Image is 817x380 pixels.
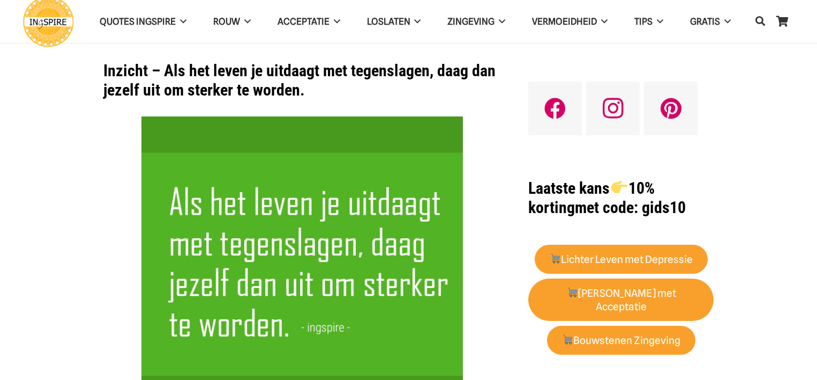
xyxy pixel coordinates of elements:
a: ROUW [200,8,264,35]
a: TIPS [621,8,677,35]
a: QUOTES INGSPIRE [86,8,200,35]
a: 🛒[PERSON_NAME] met Acceptatie [528,279,714,321]
span: VERMOEIDHEID [532,16,597,27]
strong: Bouwstenen Zingeving [562,334,681,347]
span: QUOTES INGSPIRE [100,16,176,27]
a: Zoeken [749,9,771,34]
a: VERMOEIDHEID [519,8,621,35]
span: TIPS [634,16,653,27]
span: Zingeving [447,16,494,27]
img: 🛒 [550,253,560,264]
a: Pinterest [644,82,698,135]
a: 🛒Bouwstenen Zingeving [547,326,695,355]
a: GRATIS [677,8,744,35]
img: 👉 [611,179,627,195]
span: ROUW [213,16,240,27]
a: Instagram [586,82,640,135]
span: Acceptatie [278,16,329,27]
span: GRATIS [690,16,720,27]
a: 🛒Lichter Leven met Depressie [535,245,708,274]
strong: Lichter Leven met Depressie [550,253,693,266]
h1: Inzicht – Als het leven je uitdaagt met tegenslagen, daag dan jezelf uit om sterker te worden. [103,61,501,100]
a: Loslaten [354,8,434,35]
strong: Laatste kans 10% korting [528,179,654,217]
span: Loslaten [367,16,410,27]
img: 🛒 [567,287,577,297]
strong: [PERSON_NAME] met Acceptatie [566,287,676,313]
img: 🛒 [563,334,573,345]
h1: met code: gids10 [528,179,714,217]
a: Facebook [528,82,582,135]
a: Acceptatie [264,8,354,35]
a: Zingeving [434,8,519,35]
